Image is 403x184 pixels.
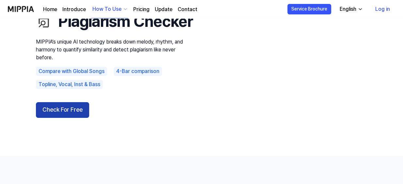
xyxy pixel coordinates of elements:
[36,102,89,118] button: Check For Free
[62,6,86,13] a: Introduce
[334,3,367,16] button: English
[36,67,107,76] div: Compare with Global Songs
[338,5,358,13] div: English
[91,5,123,13] div: How To Use
[114,67,162,76] div: 4-Bar comparison
[133,6,150,13] a: Pricing
[36,10,193,32] h1: Plagiarism Checker
[155,6,172,13] a: Update
[178,6,197,13] a: Contact
[287,4,331,14] button: Service Brochure
[36,80,103,89] div: Topline, Vocal, Inst & Bass
[43,6,57,13] a: Home
[91,0,128,18] button: How To Use
[36,38,193,62] p: MIPPIA’s unique AI technology breaks down melody, rhythm, and harmony to quantify similarity and ...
